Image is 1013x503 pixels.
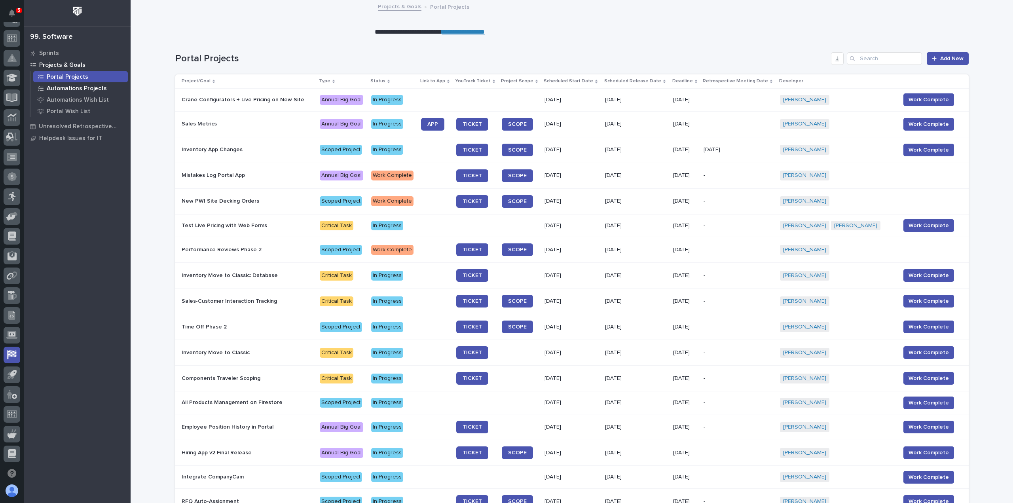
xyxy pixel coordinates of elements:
[605,424,667,431] p: [DATE]
[544,121,598,127] p: [DATE]
[544,222,598,229] p: [DATE]
[834,222,877,229] a: [PERSON_NAME]
[508,247,527,252] span: SCOPE
[175,366,969,391] tr: Components Traveler ScopingCritical TaskIn ProgressTICKET[DATE][DATE][DATE]-[PERSON_NAME] Work Co...
[456,269,488,282] a: TICKET
[544,97,598,103] p: [DATE]
[605,399,667,406] p: [DATE]
[182,121,314,127] p: Sales Metrics
[673,298,697,305] p: [DATE]
[544,424,598,431] p: [DATE]
[783,375,826,382] a: [PERSON_NAME]
[704,298,774,305] p: -
[320,196,362,206] div: Scoped Project
[704,450,774,456] p: -
[182,198,314,205] p: New PWI Site Decking Orders
[456,169,488,182] a: TICKET
[703,77,768,85] p: Retrospective Meeting Date
[182,146,314,153] p: Inventory App Changes
[673,146,697,153] p: [DATE]
[378,2,421,11] a: Projects & Goals
[47,108,90,115] p: Portal Wish List
[175,440,969,466] tr: Hiring App v2 Final ReleaseAnnual Big GoalIn ProgressTICKETSCOPE[DATE][DATE][DATE]-[PERSON_NAME] ...
[320,322,362,332] div: Scoped Project
[175,214,969,237] tr: Test Live Pricing with Web FormsCritical TaskIn Progress[DATE][DATE][DATE]-[PERSON_NAME] [PERSON_...
[783,172,826,179] a: [PERSON_NAME]
[182,222,314,229] p: Test Live Pricing with Web Forms
[544,77,593,85] p: Scheduled Start Date
[673,324,697,330] p: [DATE]
[463,199,482,204] span: TICKET
[320,145,362,155] div: Scoped Project
[455,77,491,85] p: YouTrack Ticket
[508,298,527,304] span: SCOPE
[57,100,101,108] span: Onboarding Call
[463,350,482,355] span: TICKET
[909,349,949,357] span: Work Complete
[704,172,774,179] p: -
[182,349,314,356] p: Inventory Move to Classic
[909,473,949,481] span: Work Complete
[704,399,774,406] p: -
[30,33,73,42] div: 99. Software
[79,146,96,152] span: Pylon
[544,146,598,153] p: [DATE]
[673,247,697,253] p: [DATE]
[847,52,922,65] input: Search
[135,125,144,134] button: Start new chat
[463,273,482,278] span: TICKET
[605,349,667,356] p: [DATE]
[502,195,533,208] a: SCOPE
[909,297,949,305] span: Work Complete
[182,97,314,103] p: Crane Configurators + Live Pricing on New Site
[182,247,314,253] p: Performance Reviews Phase 2
[783,474,826,480] a: [PERSON_NAME]
[320,422,363,432] div: Annual Big Goal
[673,272,697,279] p: [DATE]
[456,421,488,433] a: TICKET
[175,466,969,489] tr: Integrate CompanyCamScoped ProjectIn Progress[DATE][DATE][DATE]-[PERSON_NAME] Work Complete
[903,295,954,307] button: Work Complete
[783,97,826,103] a: [PERSON_NAME]
[673,198,697,205] p: [DATE]
[909,222,949,230] span: Work Complete
[175,263,969,289] tr: Inventory Move to Classic: DatabaseCritical TaskIn ProgressTICKET[DATE][DATE][DATE]-[PERSON_NAME]...
[175,391,969,414] tr: All Products Management on FirestoreScoped ProjectIn Progress[DATE][DATE][DATE]-[PERSON_NAME] Wor...
[508,173,527,178] span: SCOPE
[544,198,598,205] p: [DATE]
[605,121,667,127] p: [DATE]
[175,53,828,65] h1: Portal Projects
[909,120,949,128] span: Work Complete
[508,121,527,127] span: SCOPE
[909,96,949,104] span: Work Complete
[175,163,969,188] tr: Mistakes Log Portal AppAnnual Big GoalWork CompleteTICKETSCOPE[DATE][DATE][DATE]-[PERSON_NAME]
[182,474,314,480] p: Integrate CompanyCam
[182,399,314,406] p: All Products Management on Firestore
[39,50,59,57] p: Sprints
[544,247,598,253] p: [DATE]
[704,222,774,229] p: -
[704,97,774,103] p: -
[673,375,697,382] p: [DATE]
[371,374,403,383] div: In Progress
[175,237,969,263] tr: Performance Reviews Phase 2Scoped ProjectWork CompleteTICKETSCOPE[DATE][DATE][DATE]-[PERSON_NAME]
[16,100,43,108] span: Help Docs
[783,349,826,356] a: [PERSON_NAME]
[783,324,826,330] a: [PERSON_NAME]
[502,169,533,182] a: SCOPE
[371,448,403,458] div: In Progress
[27,130,111,137] div: We're offline, we will be back soon!
[502,295,533,307] a: SCOPE
[903,446,954,459] button: Work Complete
[704,424,774,431] p: -
[783,146,826,153] a: [PERSON_NAME]
[371,422,403,432] div: In Progress
[175,111,969,137] tr: Sales MetricsAnnual Big GoalIn ProgressAPPTICKETSCOPE[DATE][DATE][DATE]-[PERSON_NAME] Work Complete
[463,376,482,381] span: TICKET
[8,101,14,107] div: 📖
[605,146,667,153] p: [DATE]
[544,272,598,279] p: [DATE]
[8,122,22,137] img: 1736555164131-43832dd5-751b-4058-ba23-39d91318e5a0
[673,349,697,356] p: [DATE]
